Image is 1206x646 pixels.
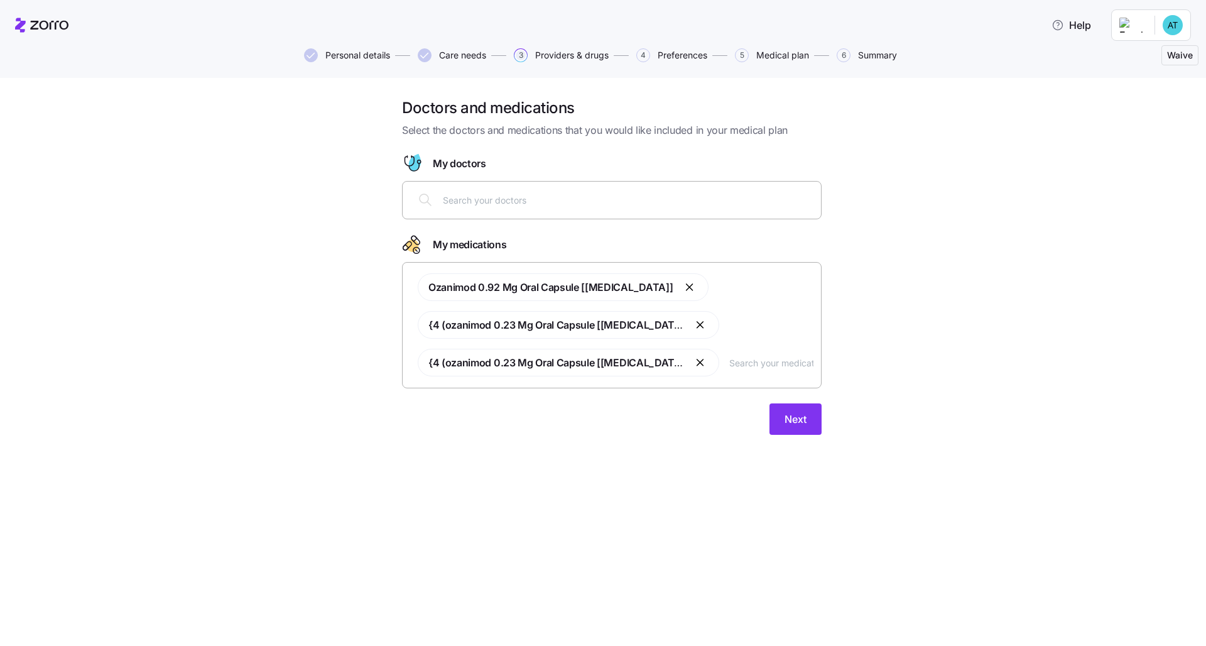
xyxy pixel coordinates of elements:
[756,51,809,60] span: Medical plan
[1051,18,1091,33] span: Help
[837,48,897,62] button: 6Summary
[1041,13,1101,38] button: Help
[304,48,390,62] button: Personal details
[1119,18,1144,33] img: Employer logo
[636,48,650,62] span: 4
[514,48,609,62] button: 3Providers & drugs
[325,51,390,60] span: Personal details
[418,48,486,62] button: Care needs
[428,281,673,293] span: Ozanimod 0.92 Mg Oral Capsule [[MEDICAL_DATA]]
[735,48,749,62] span: 5
[439,51,486,60] span: Care needs
[769,403,822,435] button: Next
[402,98,822,118] h1: Doctors and medications
[511,48,609,62] a: 3Providers & drugs
[514,48,528,62] span: 3
[415,48,486,62] a: Care needs
[443,193,813,207] input: Search your doctors
[433,156,486,172] span: My doctors
[735,48,809,62] button: 5Medical plan
[837,48,850,62] span: 6
[1163,15,1183,35] img: 119da9b09e10e96eb69a6652d8b44c65
[658,51,707,60] span: Preferences
[1161,45,1198,65] button: Waive
[636,48,707,62] button: 4Preferences
[785,412,807,427] span: Next
[402,123,822,138] span: Select the doctors and medications that you would like included in your medical plan
[428,356,1172,369] span: {4 (ozanimod 0.23 Mg Oral Capsule [[MEDICAL_DATA]]) / 3 (ozanimod 0.46 Mg Oral Capsule [[MEDICAL_...
[858,51,897,60] span: Summary
[1167,49,1193,62] span: Waive
[729,356,813,370] input: Search your medications
[535,51,609,60] span: Providers & drugs
[301,48,390,62] a: Personal details
[433,237,507,253] span: My medications
[402,234,423,255] svg: Drugs
[402,153,423,173] svg: Doctor figure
